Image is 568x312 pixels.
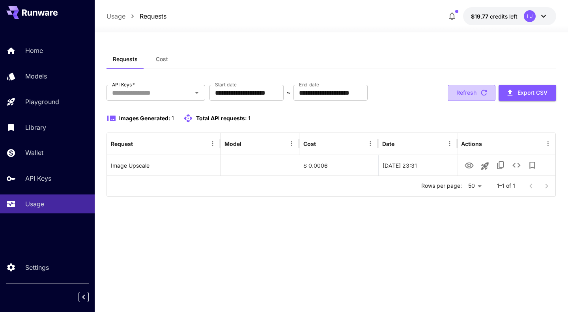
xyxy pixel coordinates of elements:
[524,157,540,173] button: Add to library
[111,140,133,147] div: Request
[106,11,125,21] a: Usage
[463,7,556,25] button: $19.76759LJ
[248,115,250,121] span: 1
[497,182,515,190] p: 1–1 of 1
[461,140,482,147] div: Actions
[106,11,166,21] nav: breadcrumb
[493,157,508,173] button: Copy TaskUUID
[477,158,493,174] button: Launch in playground
[25,46,43,55] p: Home
[140,11,166,21] a: Requests
[299,155,378,176] div: $ 0.0006
[112,81,135,88] label: API Keys
[119,115,170,121] span: Images Generated:
[378,155,457,176] div: 25 Aug, 2025 23:31
[172,115,174,121] span: 1
[508,157,524,173] button: See details
[25,71,47,81] p: Models
[156,56,168,63] span: Cost
[490,13,518,20] span: credits left
[111,155,216,176] div: Click to copy prompt
[317,138,328,149] button: Sort
[25,199,44,209] p: Usage
[444,138,455,149] button: Menu
[207,138,218,149] button: Menu
[524,10,536,22] div: LJ
[242,138,253,149] button: Sort
[196,115,247,121] span: Total API requests:
[471,12,518,21] div: $19.76759
[25,263,49,272] p: Settings
[191,87,202,98] button: Open
[461,157,477,173] button: View Image
[84,290,95,304] div: Collapse sidebar
[25,97,59,106] p: Playground
[471,13,490,20] span: $19.77
[215,81,237,88] label: Start date
[286,138,297,149] button: Menu
[542,138,553,149] button: Menu
[303,140,316,147] div: Cost
[25,148,43,157] p: Wallet
[421,182,462,190] p: Rows per page:
[382,140,394,147] div: Date
[499,85,556,101] button: Export CSV
[395,138,406,149] button: Sort
[465,180,484,192] div: 50
[299,81,319,88] label: End date
[25,174,51,183] p: API Keys
[286,88,291,97] p: ~
[365,138,376,149] button: Menu
[224,140,241,147] div: Model
[113,56,138,63] span: Requests
[78,292,89,302] button: Collapse sidebar
[448,85,495,101] button: Refresh
[25,123,46,132] p: Library
[134,138,145,149] button: Sort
